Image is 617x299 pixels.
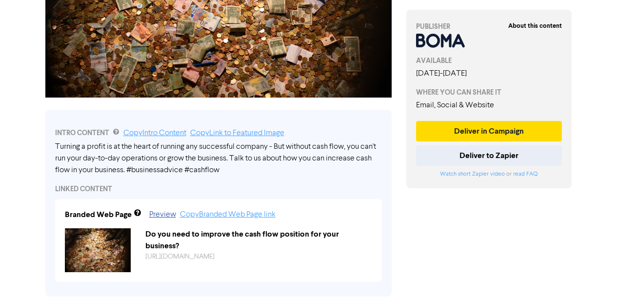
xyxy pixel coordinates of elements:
[416,100,562,111] div: Email, Social & Website
[190,129,284,137] a: Copy Link to Featured Image
[513,171,537,177] a: read FAQ
[416,21,562,32] div: PUBLISHER
[416,68,562,80] div: [DATE] - [DATE]
[55,127,382,139] div: INTRO CONTENT
[416,170,562,179] div: or
[416,56,562,66] div: AVAILABLE
[149,211,176,219] a: Preview
[416,121,562,141] button: Deliver in Campaign
[65,209,132,220] div: Branded Web Page
[180,211,276,219] a: Copy Branded Web Page link
[138,228,379,252] div: Do you need to improve the cash flow position for your business?
[55,184,382,194] div: LINKED CONTENT
[416,87,562,98] div: WHERE YOU CAN SHARE IT
[123,129,186,137] a: Copy Intro Content
[568,252,617,299] iframe: Chat Widget
[55,141,382,176] div: Turning a profit is at the heart of running any successful company - But without cash flow, you c...
[508,22,562,30] strong: About this content
[138,252,379,262] div: https://public2.bomamarketing.com/cp/1wXBKQsg2eO7Vqh45oDB5a?sa=B0RGT8F1
[416,145,562,166] button: Deliver to Zapier
[145,253,215,260] a: [URL][DOMAIN_NAME]
[440,171,505,177] a: Watch short Zapier video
